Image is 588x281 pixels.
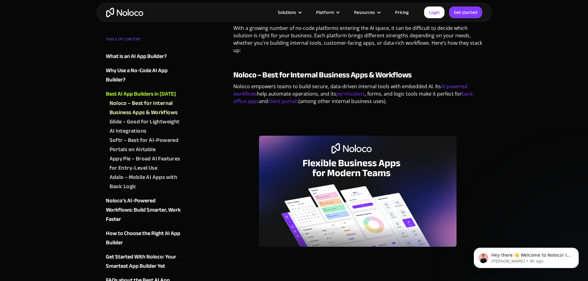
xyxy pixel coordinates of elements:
[106,89,176,99] div: Best AI App Builders in [DATE]
[106,89,181,99] a: Best AI App Builders in [DATE]
[270,8,308,16] div: Solutions
[106,52,181,61] a: What is an AI App Builder?
[308,8,346,16] div: Platform
[346,8,387,16] div: Resources
[110,173,181,191] a: Adalo – Mobile AI Apps with Basic Logic
[449,6,482,18] a: Get started
[278,8,296,16] div: Solutions
[106,196,181,224] a: ‍Noloco’s AI-Powered Workflows: Build Smarter, Work Faster
[106,35,181,47] div: TABLE OF CONTENT
[424,6,444,18] a: Login
[387,8,416,16] a: Pricing
[233,90,474,105] a: back-office apps
[233,67,412,82] strong: Noloco – Best for Internal Business Apps & Workflows
[465,235,588,278] iframe: Intercom notifications message
[106,66,181,85] a: Why Use a No-Code AI App Builder?
[106,252,181,271] a: Get Started With Noloco: Your Smartest App Builder Yet
[106,52,167,61] div: What is an AI App Builder?
[233,83,467,97] a: AI-powered workflows
[110,117,181,136] a: Glide – Good for Lightweight AI Integrations
[268,98,298,105] a: client portals
[110,99,181,117] a: Noloco – Best for Internal Business Apps & Workflows
[233,258,482,270] p: ‍
[106,8,143,17] a: home
[110,136,181,154] a: Softr – Best for AI-Powered Portals on Airtable
[233,83,482,110] p: Noloco empowers teams to build secure, data-driven internal tools with embedded AI. Its help auto...
[233,113,482,125] p: ‍
[106,229,181,247] a: How to Choose the Right AI App Builder
[316,8,334,16] div: Platform
[336,90,365,97] a: permissions
[233,24,482,59] p: With a growing number of no-code platforms entering the AI space, it can be difficult to decide w...
[354,8,375,16] div: Resources
[110,154,181,173] a: Appy Pie – Broad AI Features for Entry-Level Use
